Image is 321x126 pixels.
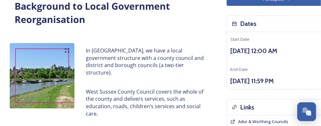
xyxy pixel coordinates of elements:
[230,66,248,72] span: End Date
[240,103,254,112] h3: Links
[230,36,249,42] span: Start Date
[238,119,288,124] span: Adur & Worthing Councils
[86,47,206,76] p: In [GEOGRAPHIC_DATA], we have a local government structure with a county council and district and...
[297,102,316,121] button: Open Chat
[86,88,206,118] p: West Sussex County Council covers the whole of the county and delivers services, such as educatio...
[240,19,257,29] h3: Dates
[238,119,288,125] a: Adur & Worthing Councils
